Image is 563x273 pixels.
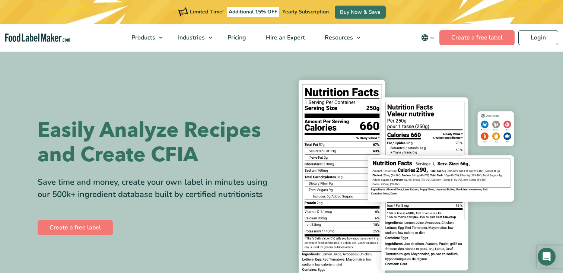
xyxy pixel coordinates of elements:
a: Pricing [218,24,254,51]
a: Products [122,24,166,51]
a: Buy Now & Save [335,6,386,19]
span: Additional 15% OFF [227,7,279,17]
span: Yearly Subscription [282,8,329,15]
div: Open Intercom Messenger [538,248,556,266]
a: Hire an Expert [256,24,313,51]
span: Hire an Expert [264,34,306,42]
span: Limited Time! [190,8,223,15]
a: Create a free label [439,30,515,45]
span: Industries [176,34,206,42]
a: Login [518,30,558,45]
span: Products [129,34,156,42]
h1: Easily Analyze Recipes and Create CFIA [38,118,276,167]
a: Resources [315,24,364,51]
a: Create a free label [38,220,113,235]
span: Pricing [225,34,247,42]
a: Industries [168,24,216,51]
span: Resources [322,34,354,42]
div: Save time and money, create your own label in minutes using our 500k+ ingredient database built b... [38,176,276,201]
